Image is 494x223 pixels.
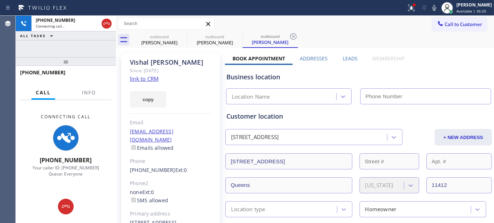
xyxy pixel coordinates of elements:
div: [PERSON_NAME] [243,39,297,45]
span: Call to Customer [445,21,482,28]
label: Book Appointment [233,55,285,62]
div: [PERSON_NAME] [132,39,186,46]
input: City [225,177,352,193]
input: Street # [360,153,419,169]
div: [PERSON_NAME] [456,2,492,8]
div: Email [130,119,212,127]
button: Hang up [102,19,112,29]
div: Homeowner [365,205,397,213]
a: link to CRM [130,75,158,82]
span: ALL TASKS [20,33,46,38]
div: Since: [DATE] [130,66,212,75]
div: Location Name [232,93,270,101]
span: [PHONE_NUMBER] [40,156,92,164]
button: Call [31,86,55,100]
div: Phone2 [130,179,212,188]
button: Info [78,86,100,100]
span: Ext: 0 [142,189,154,195]
div: Phone [130,157,212,165]
div: outbound [132,34,186,39]
div: [PERSON_NAME] [188,39,242,46]
span: Info [82,89,96,96]
span: Available | 36:20 [456,9,486,14]
span: Your caller ID: [PHONE_NUMBER] Queue: Everyone [33,165,99,177]
button: Call to Customer [432,18,487,31]
label: Addresses [300,55,328,62]
input: Phone Number [360,88,491,104]
input: Address [225,153,352,169]
label: Leads [343,55,358,62]
div: [STREET_ADDRESS] [231,133,279,142]
button: ALL TASKS [16,31,60,40]
div: Vishal [PERSON_NAME] [130,58,212,66]
a: [EMAIL_ADDRESS][DOMAIN_NAME] [130,128,173,143]
span: Ext: 0 [175,167,187,173]
button: + NEW ADDRESS [435,129,492,145]
span: Connecting Call [41,114,91,120]
div: Location type [231,205,265,213]
span: [PHONE_NUMBER] [36,17,75,23]
input: SMS allowed [131,198,136,202]
div: Primary address [130,210,212,218]
span: [PHONE_NUMBER] [20,69,65,76]
span: Connecting call… [36,24,65,29]
div: outbound [188,34,242,39]
label: Membership [372,55,405,62]
input: Emails allowed [131,145,136,150]
input: Apt. # [426,153,492,169]
div: Theresa Giammona [132,32,186,48]
div: outbound [243,34,297,39]
span: Call [36,89,51,96]
div: Business location [226,72,491,82]
label: Emails allowed [130,144,174,151]
button: Hang up [58,199,74,214]
input: Search [118,18,214,29]
a: [PHONE_NUMBER] [130,167,175,173]
input: ZIP [426,177,492,193]
div: Vishal Lall [188,32,242,48]
button: Mute [429,3,439,13]
div: Vishal Lall [243,32,297,47]
div: none [130,188,212,205]
button: copy [130,91,166,108]
div: Customer location [226,111,491,121]
label: SMS allowed [130,197,168,204]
